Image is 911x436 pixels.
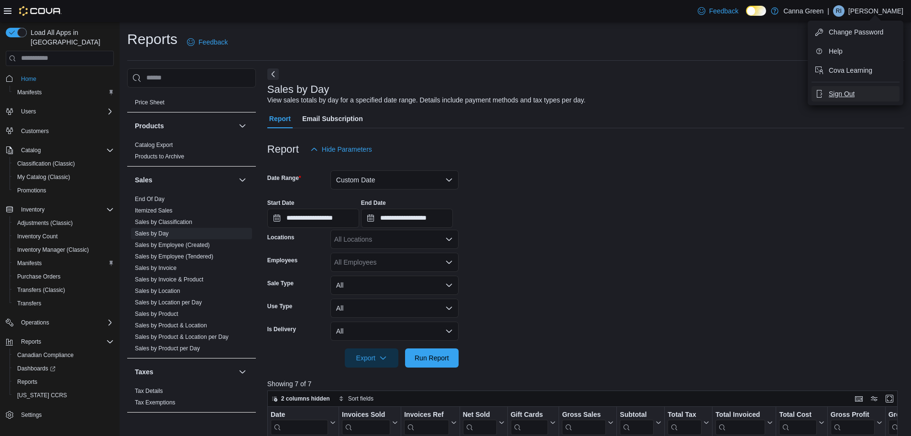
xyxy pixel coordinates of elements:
[13,171,114,183] span: My Catalog (Classic)
[13,158,79,169] a: Classification (Classic)
[13,231,62,242] a: Inventory Count
[267,144,299,155] h3: Report
[127,139,256,166] div: Products
[13,244,93,256] a: Inventory Manager (Classic)
[267,302,292,310] label: Use Type
[829,89,855,99] span: Sign Out
[10,170,118,184] button: My Catalog (Classic)
[135,175,153,185] h3: Sales
[812,24,900,40] button: Change Password
[135,175,235,185] button: Sales
[829,27,883,37] span: Change Password
[13,185,50,196] a: Promotions
[13,284,69,296] a: Transfers (Classic)
[827,5,829,17] p: |
[27,28,114,47] span: Load All Apps in [GEOGRAPHIC_DATA]
[17,125,53,137] a: Customers
[404,410,449,419] div: Invoices Ref
[836,5,842,17] span: RI
[21,338,41,346] span: Reports
[13,390,114,401] span: Washington CCRS
[2,335,118,348] button: Reports
[831,410,875,419] div: Gross Profit
[715,410,773,435] button: Total Invoiced
[848,5,903,17] p: [PERSON_NAME]
[135,218,192,226] span: Sales by Classification
[17,259,42,267] span: Manifests
[17,125,114,137] span: Customers
[135,367,235,377] button: Taxes
[13,217,77,229] a: Adjustments (Classic)
[237,366,248,378] button: Taxes
[715,410,765,435] div: Total Invoiced
[13,298,114,309] span: Transfers
[237,120,248,132] button: Products
[17,233,58,240] span: Inventory Count
[19,6,62,16] img: Cova
[17,73,40,85] a: Home
[135,399,176,406] span: Tax Exemptions
[17,145,44,156] button: Catalog
[13,376,41,388] a: Reports
[13,363,114,374] span: Dashboards
[13,390,71,401] a: [US_STATE] CCRS
[135,207,173,214] a: Itemized Sales
[694,1,742,21] a: Feedback
[13,87,45,98] a: Manifests
[2,203,118,216] button: Inventory
[13,271,65,282] a: Purchase Orders
[135,264,176,272] span: Sales by Invoice
[135,99,165,106] a: Price Sheet
[17,204,114,215] span: Inventory
[17,273,61,280] span: Purchase Orders
[13,349,114,361] span: Canadian Compliance
[237,174,248,186] button: Sales
[267,257,297,264] label: Employees
[10,283,118,297] button: Transfers (Classic)
[462,410,504,435] button: Net Sold
[17,351,74,359] span: Canadian Compliance
[21,75,36,83] span: Home
[135,276,203,283] span: Sales by Invoice & Product
[2,144,118,157] button: Catalog
[17,246,89,254] span: Inventory Manager (Classic)
[21,108,36,115] span: Users
[746,6,766,16] input: Dark Mode
[267,199,295,207] label: Start Date
[135,322,207,329] a: Sales by Product & Location
[13,349,77,361] a: Canadian Compliance
[10,184,118,197] button: Promotions
[17,286,65,294] span: Transfers (Classic)
[668,410,702,419] div: Total Tax
[668,410,709,435] button: Total Tax
[21,319,49,326] span: Operations
[10,243,118,257] button: Inventory Manager (Classic)
[10,216,118,230] button: Adjustments (Classic)
[348,395,373,402] span: Sort fields
[17,145,114,156] span: Catalog
[10,362,118,375] a: Dashboards
[868,393,880,404] button: Display options
[404,410,456,435] button: Invoices Ref
[21,206,44,213] span: Inventory
[237,78,248,89] button: Pricing
[135,311,178,317] a: Sales by Product
[135,242,210,248] a: Sales by Employee (Created)
[330,276,459,295] button: All
[17,160,75,168] span: Classification (Classic)
[833,5,845,17] div: Raven Irwin
[269,109,291,128] span: Report
[135,153,184,160] a: Products to Archive
[415,353,449,363] span: Run Report
[13,87,114,98] span: Manifests
[2,72,118,86] button: Home
[351,348,393,368] span: Export
[17,73,114,85] span: Home
[10,270,118,283] button: Purchase Orders
[135,219,192,225] a: Sales by Classification
[342,410,390,419] div: Invoices Sold
[267,68,279,80] button: Next
[779,410,816,419] div: Total Cost
[361,209,453,228] input: Press the down key to open a popover containing a calendar.
[135,241,210,249] span: Sales by Employee (Created)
